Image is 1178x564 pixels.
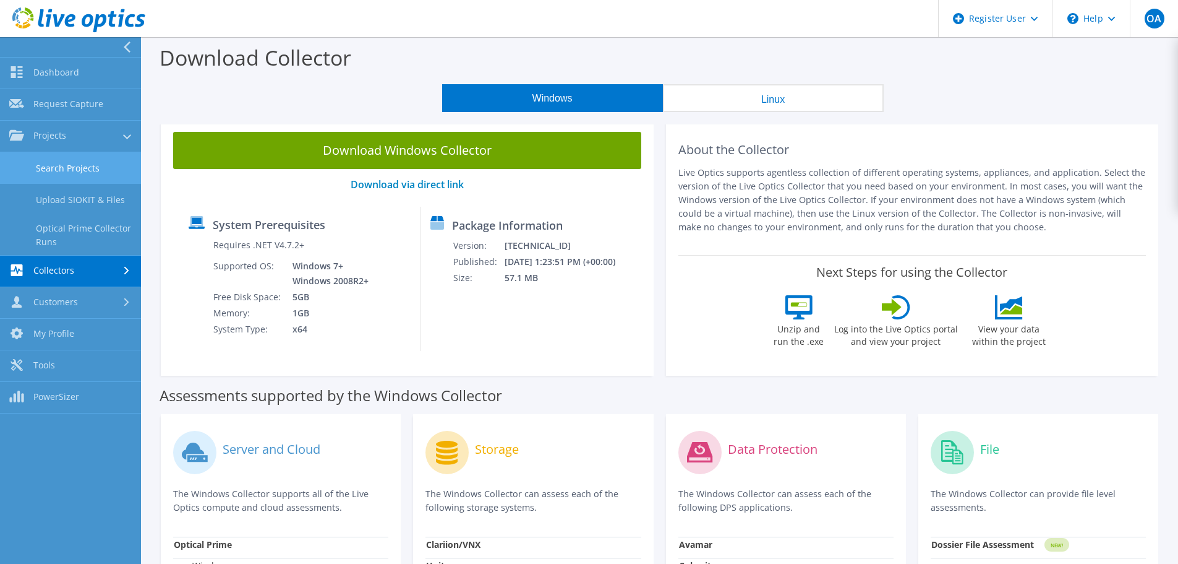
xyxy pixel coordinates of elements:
[678,142,1146,157] h2: About the Collector
[213,219,325,231] label: System Prerequisites
[504,254,632,270] td: [DATE] 1:23:51 PM (+00:00)
[213,305,283,321] td: Memory:
[453,238,504,254] td: Version:
[1067,13,1078,24] svg: \n
[213,289,283,305] td: Free Disk Space:
[504,238,632,254] td: [TECHNICAL_ID]
[1145,9,1164,28] span: OA
[678,166,1146,234] p: Live Optics supports agentless collection of different operating systems, appliances, and applica...
[965,319,1054,348] label: View your data within the project
[173,487,388,514] p: The Windows Collector supports all of the Live Optics compute and cloud assessments.
[816,265,1007,280] label: Next Steps for using the Collector
[173,132,641,169] a: Download Windows Collector
[452,219,563,232] label: Package Information
[283,289,371,305] td: 5GB
[980,443,999,456] label: File
[728,443,817,456] label: Data Protection
[283,258,371,289] td: Windows 7+ Windows 2008R2+
[679,539,712,550] strong: Avamar
[453,254,504,270] td: Published:
[770,319,827,348] label: Unzip and run the .exe
[475,443,519,456] label: Storage
[425,487,641,514] p: The Windows Collector can assess each of the following storage systems.
[834,319,958,348] label: Log into the Live Optics portal and view your project
[213,258,283,289] td: Supported OS:
[931,487,1146,514] p: The Windows Collector can provide file level assessments.
[213,239,304,251] label: Requires .NET V4.7.2+
[678,487,894,514] p: The Windows Collector can assess each of the following DPS applications.
[504,270,632,286] td: 57.1 MB
[426,539,480,550] strong: Clariion/VNX
[453,270,504,286] td: Size:
[663,84,884,112] button: Linux
[931,539,1034,550] strong: Dossier File Assessment
[160,43,351,72] label: Download Collector
[160,389,502,402] label: Assessments supported by the Windows Collector
[283,321,371,337] td: x64
[213,321,283,337] td: System Type:
[442,84,663,112] button: Windows
[1050,542,1062,549] tspan: NEW!
[283,305,371,321] td: 1GB
[223,443,320,456] label: Server and Cloud
[174,539,232,550] strong: Optical Prime
[351,178,464,191] a: Download via direct link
